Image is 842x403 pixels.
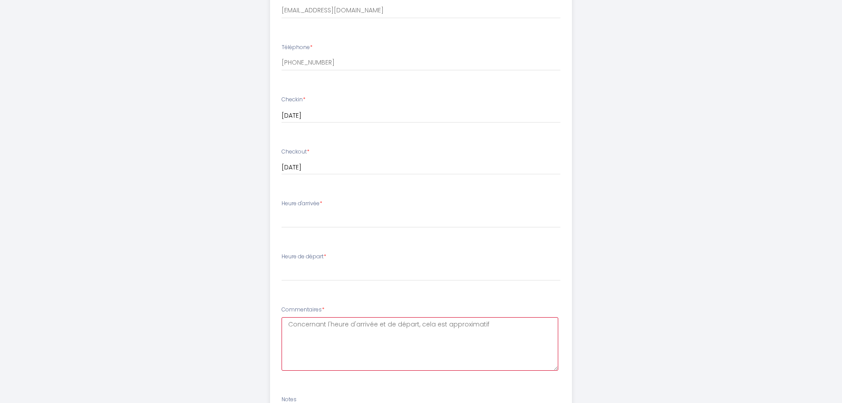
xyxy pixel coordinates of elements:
[282,200,322,208] label: Heure d'arrivée
[282,96,305,104] label: Checkin
[282,43,312,52] label: Téléphone
[282,253,326,261] label: Heure de départ
[282,306,324,314] label: Commentaires
[282,148,309,156] label: Checkout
